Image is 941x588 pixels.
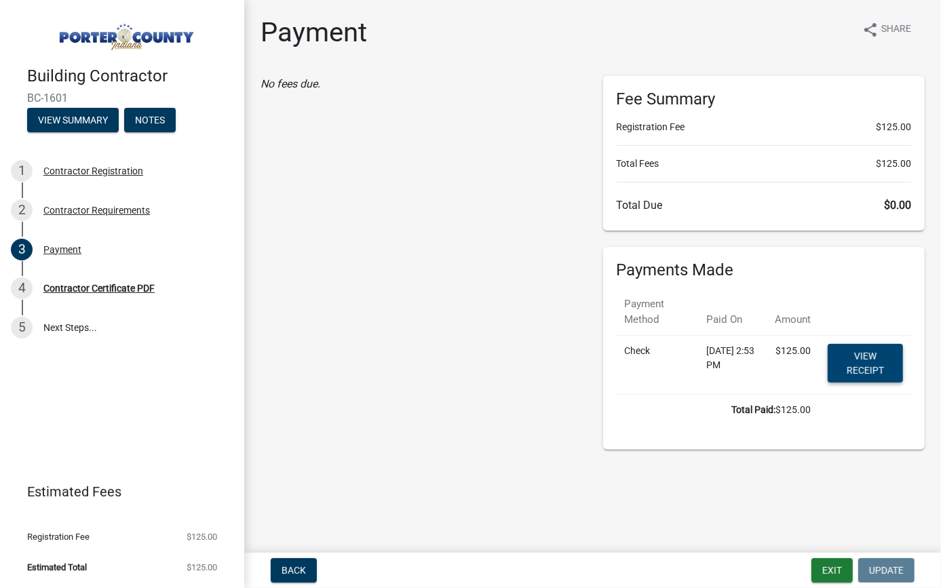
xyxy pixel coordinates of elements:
[767,288,820,336] th: Amount
[124,108,176,132] button: Notes
[828,344,903,383] a: View receipt
[617,120,912,134] li: Registration Fee
[43,245,81,254] div: Payment
[876,157,911,171] span: $125.00
[858,558,915,583] button: Update
[27,108,119,132] button: View Summary
[811,558,853,583] button: Exit
[27,92,217,104] span: BC-1601
[732,404,776,415] b: Total Paid:
[282,565,306,576] span: Back
[43,205,150,215] div: Contractor Requirements
[11,160,33,182] div: 1
[261,77,320,90] i: No fees due.
[11,478,223,505] a: Estimated Fees
[767,336,820,395] td: $125.00
[187,563,217,572] span: $125.00
[27,563,87,572] span: Estimated Total
[881,22,911,38] span: Share
[11,239,33,260] div: 3
[617,288,699,336] th: Payment Method
[27,66,233,86] h4: Building Contractor
[884,199,911,212] span: $0.00
[617,157,912,171] li: Total Fees
[617,336,699,395] td: Check
[869,565,904,576] span: Update
[862,22,879,38] i: share
[11,277,33,299] div: 4
[617,395,820,426] td: $125.00
[617,260,912,280] h6: Payments Made
[876,120,911,134] span: $125.00
[187,532,217,541] span: $125.00
[617,199,912,212] h6: Total Due
[617,90,912,109] h6: Fee Summary
[261,16,367,49] h1: Payment
[11,199,33,221] div: 2
[27,14,223,52] img: Porter County, Indiana
[27,532,90,541] span: Registration Fee
[11,317,33,338] div: 5
[698,336,767,395] td: [DATE] 2:53 PM
[43,166,143,176] div: Contractor Registration
[851,16,922,43] button: shareShare
[27,115,119,126] wm-modal-confirm: Summary
[271,558,317,583] button: Back
[43,283,155,293] div: Contractor Certificate PDF
[124,115,176,126] wm-modal-confirm: Notes
[698,288,767,336] th: Paid On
